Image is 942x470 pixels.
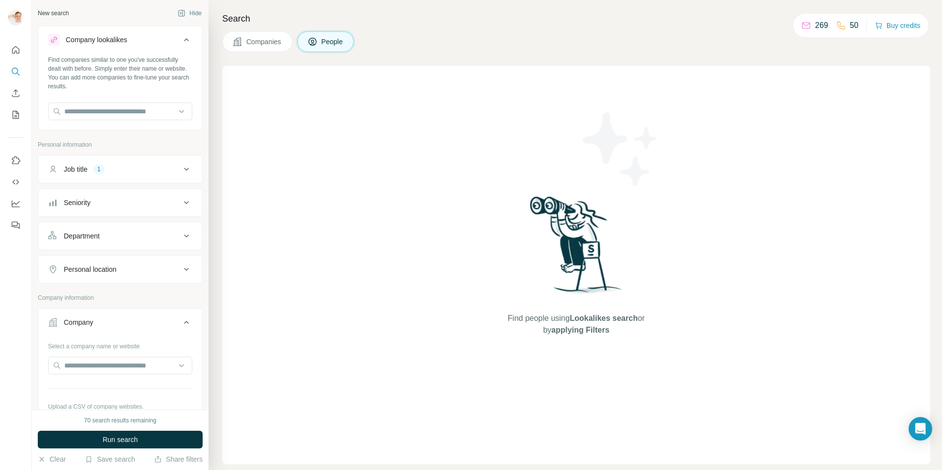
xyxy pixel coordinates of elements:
[321,37,344,47] span: People
[38,454,66,464] button: Clear
[576,105,665,193] img: Surfe Illustration - Stars
[909,417,932,441] div: Open Intercom Messenger
[8,195,24,212] button: Dashboard
[38,431,203,448] button: Run search
[8,10,24,26] img: Avatar
[64,317,93,327] div: Company
[8,106,24,124] button: My lists
[525,194,628,303] img: Surfe Illustration - Woman searching with binoculars
[64,164,87,174] div: Job title
[85,454,135,464] button: Save search
[38,293,203,302] p: Company information
[38,140,203,149] p: Personal information
[103,435,138,444] span: Run search
[38,28,202,55] button: Company lookalikes
[38,9,69,18] div: New search
[8,173,24,191] button: Use Surfe API
[64,231,100,241] div: Department
[8,152,24,169] button: Use Surfe on LinkedIn
[154,454,203,464] button: Share filters
[93,165,105,174] div: 1
[66,35,127,45] div: Company lookalikes
[875,19,920,32] button: Buy credits
[570,314,638,322] span: Lookalikes search
[38,258,202,281] button: Personal location
[171,6,209,21] button: Hide
[64,198,90,208] div: Seniority
[38,311,202,338] button: Company
[48,55,192,91] div: Find companies similar to one you've successfully dealt with before. Simply enter their name or w...
[8,63,24,80] button: Search
[246,37,282,47] span: Companies
[48,402,192,411] p: Upload a CSV of company websites.
[815,20,828,31] p: 269
[551,326,609,334] span: applying Filters
[850,20,859,31] p: 50
[38,224,202,248] button: Department
[38,157,202,181] button: Job title1
[497,313,654,336] span: Find people using or by
[222,12,930,26] h4: Search
[64,264,116,274] div: Personal location
[84,416,156,425] div: 70 search results remaining
[48,338,192,351] div: Select a company name or website
[8,41,24,59] button: Quick start
[38,191,202,214] button: Seniority
[8,84,24,102] button: Enrich CSV
[8,216,24,234] button: Feedback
